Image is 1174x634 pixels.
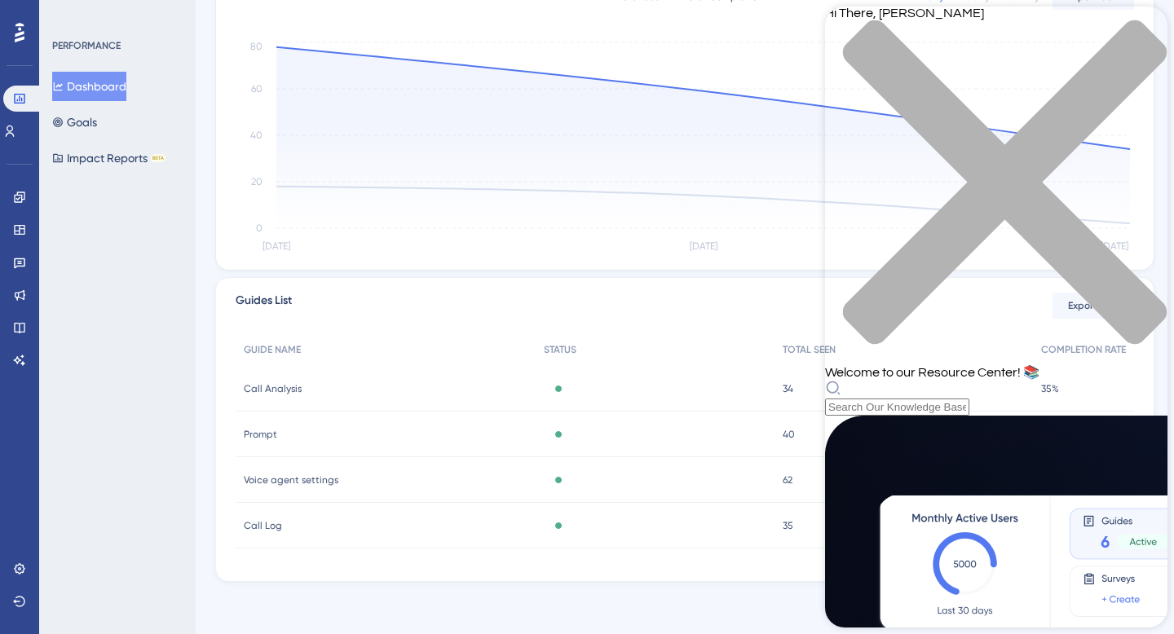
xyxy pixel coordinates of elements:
tspan: 80 [250,41,263,52]
tspan: [DATE] [263,240,290,252]
span: GUIDE NAME [244,343,301,356]
span: Need Help? [38,4,102,24]
button: Dashboard [52,72,126,101]
span: Guides List [236,291,292,320]
tspan: 60 [251,83,263,95]
button: Impact ReportsBETA [52,143,166,173]
span: Prompt [244,428,277,441]
img: launcher-image-alternative-text [10,10,39,39]
div: PERFORMANCE [52,39,121,52]
span: 40 [783,428,795,441]
span: 62 [783,473,792,487]
span: STATUS [544,343,576,356]
button: Goals [52,108,97,137]
span: Call Analysis [244,382,302,395]
span: 35 [783,519,793,532]
tspan: 0 [256,222,263,234]
button: Open AI Assistant Launcher [5,5,44,44]
tspan: 20 [251,176,263,187]
span: Call Log [244,519,282,532]
span: 34 [783,382,793,395]
tspan: 40 [250,130,263,141]
span: TOTAL SEEN [783,343,836,356]
tspan: [DATE] [690,240,717,252]
div: BETA [151,154,166,162]
span: Voice agent settings [244,473,338,487]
